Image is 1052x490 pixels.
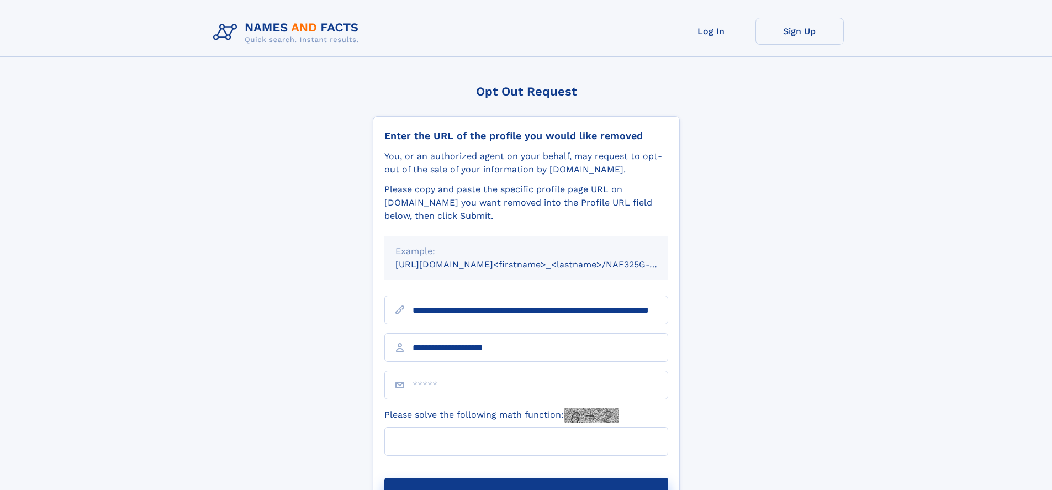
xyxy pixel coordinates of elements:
[755,18,844,45] a: Sign Up
[384,408,619,423] label: Please solve the following math function:
[384,183,668,223] div: Please copy and paste the specific profile page URL on [DOMAIN_NAME] you want removed into the Pr...
[373,85,680,98] div: Opt Out Request
[667,18,755,45] a: Log In
[384,130,668,142] div: Enter the URL of the profile you would like removed
[209,18,368,48] img: Logo Names and Facts
[395,245,657,258] div: Example:
[395,259,689,270] small: [URL][DOMAIN_NAME]<firstname>_<lastname>/NAF325G-xxxxxxxx
[384,150,668,176] div: You, or an authorized agent on your behalf, may request to opt-out of the sale of your informatio...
